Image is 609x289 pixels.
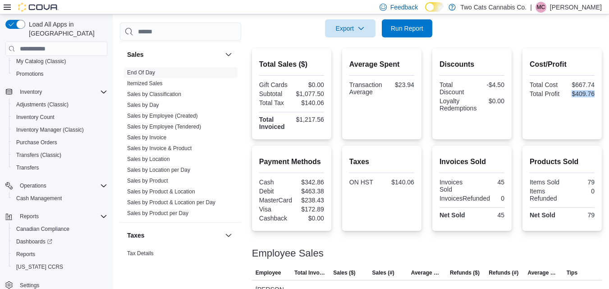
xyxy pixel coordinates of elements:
[2,210,111,223] button: Reports
[349,81,382,96] div: Transaction Average
[296,197,324,204] div: $238.43
[127,80,163,87] span: Itemized Sales
[13,261,107,272] span: Washington CCRS
[127,156,170,162] a: Sales by Location
[13,193,107,204] span: Cash Management
[9,55,111,68] button: My Catalog (Classic)
[293,215,324,222] div: $0.00
[13,112,107,123] span: Inventory Count
[13,56,70,67] a: My Catalog (Classic)
[494,195,504,202] div: 0
[16,114,55,121] span: Inventory Count
[9,161,111,174] button: Transfers
[16,180,107,191] span: Operations
[127,231,145,240] h3: Taxes
[13,236,107,247] span: Dashboards
[127,177,168,184] span: Sales by Product
[372,269,394,276] span: Sales (#)
[120,248,241,273] div: Taxes
[564,211,595,219] div: 79
[16,126,84,133] span: Inventory Manager (Classic)
[293,99,324,106] div: $140.06
[127,112,198,119] span: Sales by Employee (Created)
[390,3,418,12] span: Feedback
[127,91,181,97] a: Sales by Classification
[13,137,107,148] span: Purchase Orders
[20,213,39,220] span: Reports
[127,69,155,76] a: End Of Day
[13,124,87,135] a: Inventory Manager (Classic)
[16,164,39,171] span: Transfers
[530,2,532,13] p: |
[9,248,111,261] button: Reports
[127,145,192,151] a: Sales by Invoice & Product
[325,19,375,37] button: Export
[293,90,324,97] div: $1,077.50
[13,193,65,204] a: Cash Management
[333,269,355,276] span: Sales ($)
[537,2,545,13] span: MC
[13,224,73,234] a: Canadian Compliance
[16,195,62,202] span: Cash Management
[411,269,443,276] span: Average Sale
[20,282,39,289] span: Settings
[530,90,560,97] div: Total Profit
[127,199,215,206] span: Sales by Product & Location per Day
[440,195,490,202] div: InvoicesRefunded
[564,179,595,186] div: 79
[13,69,107,79] span: Promotions
[2,179,111,192] button: Operations
[223,230,234,241] button: Taxes
[16,87,46,97] button: Inventory
[18,3,59,12] img: Cova
[16,87,107,97] span: Inventory
[9,192,111,205] button: Cash Management
[527,269,559,276] span: Average Refund
[385,81,414,88] div: $23.94
[330,19,370,37] span: Export
[20,88,42,96] span: Inventory
[127,102,159,108] a: Sales by Day
[564,188,595,195] div: 0
[16,151,61,159] span: Transfers (Classic)
[13,249,39,260] a: Reports
[127,101,159,109] span: Sales by Day
[489,269,518,276] span: Refunds (#)
[293,206,324,213] div: $172.89
[127,113,198,119] a: Sales by Employee (Created)
[252,248,324,259] h3: Employee Sales
[13,99,107,110] span: Adjustments (Classic)
[127,145,192,152] span: Sales by Invoice & Product
[450,269,480,276] span: Refunds ($)
[127,124,201,130] a: Sales by Employee (Tendered)
[382,19,432,37] button: Run Report
[127,250,154,257] span: Tax Details
[13,150,65,161] a: Transfers (Classic)
[530,81,560,88] div: Total Cost
[259,156,324,167] h2: Payment Methods
[474,211,504,219] div: 45
[349,179,380,186] div: ON HST
[550,2,602,13] p: [PERSON_NAME]
[127,156,170,163] span: Sales by Location
[127,210,188,216] a: Sales by Product per Day
[293,81,324,88] div: $0.00
[127,166,190,174] span: Sales by Location per Day
[530,59,595,70] h2: Cost/Profit
[223,49,234,60] button: Sales
[564,81,595,88] div: $667.74
[13,249,107,260] span: Reports
[127,50,221,59] button: Sales
[16,251,35,258] span: Reports
[127,134,166,141] a: Sales by Invoice
[9,235,111,248] a: Dashboards
[127,188,195,195] span: Sales by Product & Location
[127,178,168,184] a: Sales by Product
[349,59,414,70] h2: Average Spent
[127,167,190,173] a: Sales by Location per Day
[2,86,111,98] button: Inventory
[13,261,67,272] a: [US_STATE] CCRS
[293,116,324,123] div: $1,217.56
